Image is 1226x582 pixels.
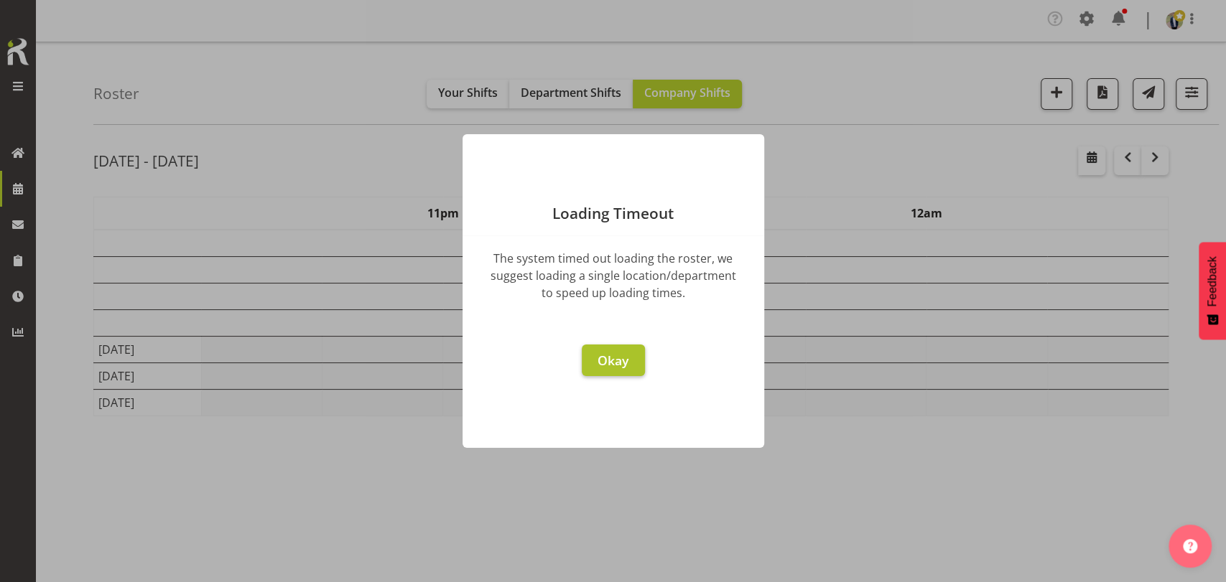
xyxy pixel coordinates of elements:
span: Okay [598,352,628,369]
div: The system timed out loading the roster, we suggest loading a single location/department to speed... [484,250,743,301]
span: Feedback [1206,256,1219,306]
p: Loading Timeout [477,206,750,221]
button: Okay [582,344,645,376]
img: help-xxl-2.png [1183,539,1197,553]
button: Feedback - Show survey [1199,242,1226,339]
